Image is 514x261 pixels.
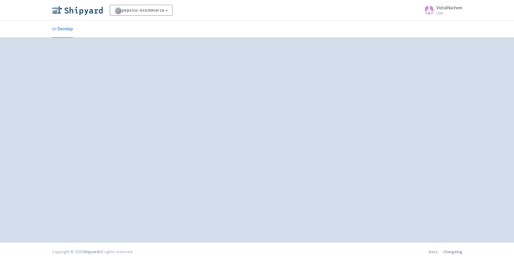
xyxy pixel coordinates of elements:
a: VishalNachem User [421,5,462,15]
a: Develop [52,21,73,38]
span: VishalNachem [436,5,462,11]
small: User [436,11,462,15]
img: Shipyard logo [52,5,103,15]
a: Changelog [443,249,462,254]
a: pepsico-ecommerce [110,5,173,16]
a: Docs [429,249,438,254]
div: Copyright © 2025 All rights reserved. [52,249,133,255]
a: Shipyard [83,249,99,254]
